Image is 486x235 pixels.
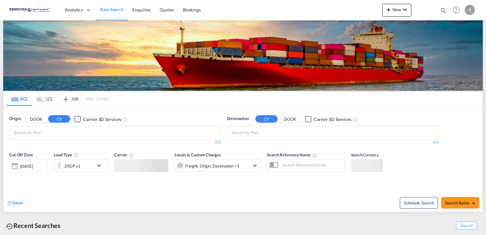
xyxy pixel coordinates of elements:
[185,161,240,170] div: Freight Origin Destination Factory Stuffing
[83,116,121,123] div: Carrier SD Services
[451,4,462,15] span: Help
[7,92,108,106] md-pagination-wrapper: Use the left and right arrow keys to navigate between tabs
[54,159,108,172] div: 20GP x1icon-chevron-down
[95,162,106,169] md-icon: icon-chevron-down
[9,172,14,180] md-datepicker: Select
[231,126,295,138] md-chips-wrap: Chips container with autocompletion. Enter the text area, type text to search, and then use the u...
[12,200,23,205] span: Reset
[3,218,63,233] div: Recent Searches
[6,223,13,230] md-icon: icon-backup-restore
[9,152,33,157] span: Cut Off Date
[58,92,83,106] md-tab-item: AIR
[314,116,351,123] div: Carrier SD Services
[251,162,259,169] md-icon: icon-chevron-down
[279,116,301,123] button: DOOR
[465,5,475,15] div: A
[100,7,123,12] span: Rate Search
[471,201,476,205] md-icon: icon-arrow-right
[440,7,447,17] div: icon-magnify
[312,153,317,158] md-icon: Your search will be saved by the below given name
[255,115,278,123] button: CY
[385,7,409,12] span: New
[3,106,483,211] div: OriginDOOR CY Checkbox No InkUnchecked: Search for CY (Container Yard) services for all selected ...
[7,200,23,207] div: icon-refreshReset
[9,140,221,145] div: 0/3
[25,116,47,123] button: DOOR
[441,197,479,209] button: Search Ratesicon-arrow-right
[74,116,121,122] md-checkbox: Checkbox No Ink
[382,4,411,17] button: icon-plus 400-fgNewicon-chevron-down
[9,159,47,173] div: [DATE]
[279,160,344,170] input: Search Reference Name
[3,20,483,91] img: LCL+%26+FCL+BACKGROUND.png
[456,222,477,230] span: Show All
[305,116,351,122] md-checkbox: Checkbox No Ink
[351,153,379,157] span: Search Currency
[7,92,32,106] md-tab-item: FCL
[20,163,33,169] div: [DATE]
[129,153,134,158] md-icon: The selected Trucker/Carrierwill be displayed in the rate results If the rates are from another f...
[132,7,151,12] span: Enquiries
[401,6,409,13] md-icon: icon-chevron-down
[14,128,74,138] input: Chips input.
[62,95,70,100] md-icon: icon-airplane
[353,117,358,122] md-icon: Unchecked: Search for CY (Container Yard) services for all selected carriers.Checked : Search for...
[114,152,134,157] span: Carrier
[48,115,70,123] button: CY
[32,92,58,106] md-tab-item: LCL
[122,117,127,122] md-icon: Unchecked: Search for CY (Container Yard) services for all selected carriers.Checked : Search for...
[10,3,52,17] img: c67187802a5a11ec94275b5db69a26e6.png
[13,126,77,138] md-chips-wrap: Chips container with autocompletion. Enter the text area, type text to search, and then use the u...
[54,152,79,157] span: Load Type
[64,161,80,170] div: 20GP x1
[65,7,83,13] span: Analytics
[7,200,12,206] md-icon: icon-refresh
[175,152,221,157] span: Locals & Custom Charges
[451,4,465,16] div: Help
[183,7,201,12] span: Bookings
[175,159,260,172] div: Freight Origin Destination Factory Stuffingicon-chevron-down
[227,140,439,145] div: 0/3
[232,128,292,138] input: Chips input.
[400,197,438,209] button: Note: By default Schedule search will only considerorigin ports, destination ports and cut off da...
[267,152,317,157] span: Search Reference Name
[74,153,79,158] md-icon: icon-information-outline
[9,116,21,122] span: Origin
[440,7,447,14] md-icon: icon-magnify
[445,200,476,205] span: Search Rates
[227,116,249,122] span: Destination
[385,6,392,13] md-icon: icon-plus 400-fg
[160,7,174,12] span: Quotes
